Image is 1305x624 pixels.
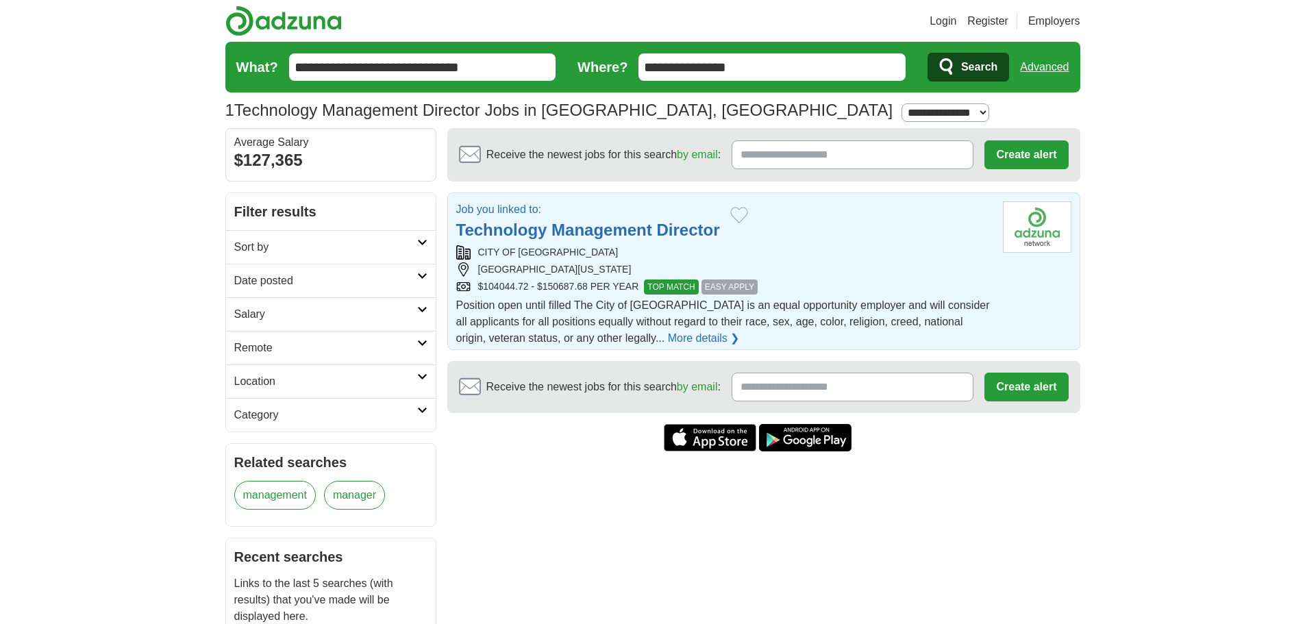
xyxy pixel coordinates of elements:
[234,239,417,255] h2: Sort by
[226,297,436,331] a: Salary
[656,221,719,239] strong: Director
[226,331,436,364] a: Remote
[644,279,698,295] span: TOP MATCH
[234,373,417,390] h2: Location
[551,221,652,239] strong: Management
[759,424,852,451] a: Get the Android app
[486,379,721,395] span: Receive the newest jobs for this search :
[486,147,721,163] span: Receive the newest jobs for this search :
[225,98,234,123] span: 1
[234,547,427,567] h2: Recent searches
[577,57,627,77] label: Where?
[677,149,718,160] a: by email
[234,137,427,148] div: Average Salary
[1003,201,1071,253] img: Company logo
[456,245,992,260] div: CITY OF [GEOGRAPHIC_DATA]
[456,262,992,277] div: [GEOGRAPHIC_DATA][US_STATE]
[668,330,740,347] a: More details ❯
[984,140,1068,169] button: Create alert
[456,299,990,344] span: Position open until filled The City of [GEOGRAPHIC_DATA] is an equal opportunity employer and wil...
[456,221,720,239] a: Technology Management Director
[226,230,436,264] a: Sort by
[226,193,436,230] h2: Filter results
[226,364,436,398] a: Location
[236,57,278,77] label: What?
[234,148,427,173] div: $127,365
[930,13,956,29] a: Login
[234,340,417,356] h2: Remote
[1028,13,1080,29] a: Employers
[984,373,1068,401] button: Create alert
[928,53,1009,82] button: Search
[961,53,997,81] span: Search
[730,207,748,223] button: Add to favorite jobs
[456,221,547,239] strong: Technology
[225,5,342,36] img: Adzuna logo
[456,279,992,295] div: $104044.72 - $150687.68 PER YEAR
[456,201,720,218] p: Job you linked to:
[234,273,417,289] h2: Date posted
[234,407,417,423] h2: Category
[1020,53,1069,81] a: Advanced
[225,101,893,119] h1: Technology Management Director Jobs in [GEOGRAPHIC_DATA], [GEOGRAPHIC_DATA]
[226,264,436,297] a: Date posted
[701,279,758,295] span: EASY APPLY
[677,381,718,392] a: by email
[234,481,316,510] a: management
[226,398,436,432] a: Category
[967,13,1008,29] a: Register
[664,424,756,451] a: Get the iPhone app
[324,481,385,510] a: manager
[234,306,417,323] h2: Salary
[234,452,427,473] h2: Related searches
